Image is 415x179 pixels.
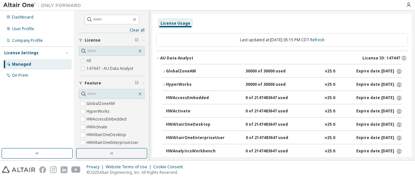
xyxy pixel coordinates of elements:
[325,95,335,101] div: v25.0
[325,148,335,154] div: v25.0
[39,166,46,173] img: facebook.svg
[79,76,145,90] button: Feature
[356,109,402,114] div: Expire date: [DATE]
[12,15,33,20] div: Dashboard
[245,148,304,154] div: 0 of 2147483647 used
[87,57,92,65] label: All
[160,21,190,26] div: License Usage
[135,38,139,43] span: Clear filter
[87,108,111,115] label: HyperWorks
[166,82,224,88] div: HyperWorks
[356,135,402,141] div: Expire date: [DATE]
[245,109,304,114] div: 0 of 2147483647 used
[166,109,224,114] div: HWActivate
[12,26,34,32] div: User Profile
[162,78,402,92] button: HyperWorks30000 of 30000 usedv25.0Expire date:[DATE]
[166,148,224,154] div: HWAnalyticsWorkbench
[87,123,109,131] label: HWActivate
[160,56,193,61] div: AU Data Analyst
[79,28,145,33] a: Clear all
[106,164,153,170] div: Website Terms of Use
[245,122,304,128] div: 0 of 2147483647 used
[166,104,402,119] button: HWActivate0 of 2147483647 usedv25.0Expire date:[DATE]
[166,95,224,101] div: HWAccessEmbedded
[325,69,335,74] div: v25.0
[4,50,39,56] div: License Settings
[87,100,116,108] label: GlobalZoneAM
[166,144,402,159] button: HWAnalyticsWorkbench0 of 2147483647 usedv25.0Expire date:[DATE]
[356,95,402,101] div: Expire date: [DATE]
[325,135,335,141] div: v25.0
[61,166,67,173] img: linkedin.svg
[325,109,335,114] div: v25.0
[162,64,402,79] button: GlobalZoneAM30000 of 30000 usedv25.0Expire date:[DATE]
[166,69,224,74] div: GlobalZoneAM
[245,69,304,74] div: 30000 of 30000 used
[135,81,139,86] span: Clear filter
[85,81,101,86] span: Feature
[50,166,57,173] img: instagram.svg
[325,82,335,88] div: v25.0
[2,166,35,173] img: altair_logo.svg
[79,33,145,47] button: License
[362,56,400,61] span: License ID: 147447
[153,164,187,170] div: Cookie Consent
[246,135,304,141] div: 0 of 2147483647 used
[87,131,127,139] label: HWAltairOneDesktop
[12,73,28,78] div: On Prem
[356,82,402,88] div: Expire date: [DATE]
[87,164,106,170] div: Privacy
[87,115,128,123] label: HWAccessEmbedded
[156,33,408,47] div: Last updated at: [DATE] 05:15 PM CDT
[356,148,402,154] div: Expire date: [DATE]
[166,135,225,141] div: HWAltairOneEnterpriseUser
[356,122,402,128] div: Expire date: [DATE]
[325,122,335,128] div: v25.0
[85,38,101,43] span: License
[166,118,402,132] button: HWAltairOneDesktop0 of 2147483647 usedv25.0Expire date:[DATE]
[3,2,84,8] img: Altair One
[245,95,304,101] div: 0 of 2147483647 used
[87,170,187,175] p: © 2025 Altair Engineering, Inc. All Rights Reserved.
[12,38,43,43] div: Company Profile
[71,166,81,173] img: youtube.svg
[310,37,325,43] a: Refresh
[356,69,402,74] div: Expire date: [DATE]
[87,139,140,147] label: HWAltairOneEnterpriseUser
[87,147,132,154] label: HWAnalyticsWorkbench
[166,91,402,105] button: HWAccessEmbedded0 of 2147483647 usedv25.0Expire date:[DATE]
[12,62,31,67] div: Managed
[156,51,408,65] button: AU Data AnalystLicense ID: 147447
[245,82,304,88] div: 30000 of 30000 used
[87,65,135,72] label: 147447 - AU Data Analyst
[166,122,224,128] div: HWAltairOneDesktop
[166,131,402,145] button: HWAltairOneEnterpriseUser0 of 2147483647 usedv25.0Expire date:[DATE]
